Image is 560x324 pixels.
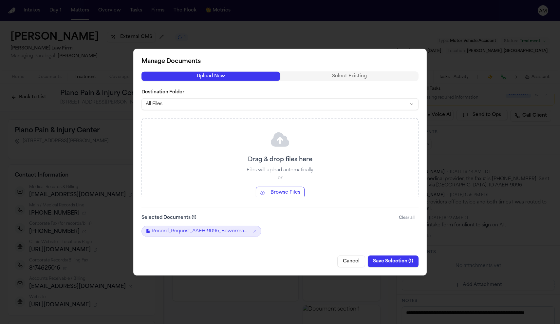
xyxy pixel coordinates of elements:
[152,228,250,235] span: Record_Request_AAEH-9096_Bowerman_09-30-2025_11-47.pdf
[248,155,312,164] p: Drag & drop files here
[337,256,365,267] button: Cancel
[141,89,419,96] label: Destination Folder
[280,72,419,81] button: Select Existing
[256,187,305,199] button: Browse Files
[141,215,196,221] label: Selected Documents ( 1 )
[368,256,419,267] button: Save Selection (1)
[247,167,313,174] p: Files will upload automatically
[141,57,419,66] h2: Manage Documents
[252,229,257,234] button: Remove Record_Request_AAEH-9096_Bowerman_09-30-2025_11-47.pdf
[395,213,419,223] button: Clear all
[141,72,280,81] button: Upload New
[278,175,283,181] p: or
